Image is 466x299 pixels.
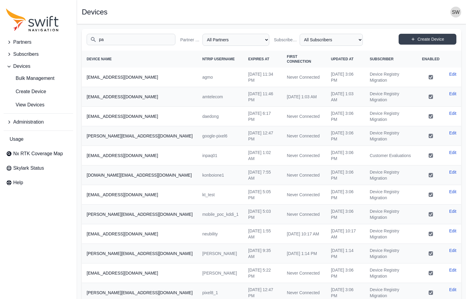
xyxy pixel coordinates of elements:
td: Never Connected [282,205,326,224]
span: Nx RTK Coverage Map [13,150,63,157]
td: [DATE] 1:02 AM [243,146,282,165]
a: Create Device [4,86,73,98]
th: [EMAIL_ADDRESS][DOMAIN_NAME] [82,185,197,205]
select: Partner Name [202,34,269,46]
h1: Devices [82,8,107,16]
span: Usage [10,136,23,143]
span: Administration [13,118,44,126]
th: [EMAIL_ADDRESS][DOMAIN_NAME] [82,68,197,87]
th: NTRIP Username [197,51,243,68]
td: [DATE] 11:34 PM [243,68,282,87]
span: Updated At [331,57,353,61]
td: agmo [197,68,243,87]
th: [EMAIL_ADDRESS][DOMAIN_NAME] [82,87,197,107]
a: Edit [449,208,456,214]
button: Partners [4,36,73,48]
a: Skylark Status [4,162,73,174]
button: Administration [4,116,73,128]
span: Bulk Management [6,75,54,82]
td: Device Registry Migration [365,126,417,146]
span: Devices [13,63,30,70]
th: [PERSON_NAME][EMAIL_ADDRESS][DOMAIN_NAME] [82,205,197,224]
a: Edit [449,169,456,175]
td: [DATE] 11:46 PM [243,87,282,107]
th: Device Name [82,51,197,68]
td: [DATE] 7:55 AM [243,165,282,185]
th: [EMAIL_ADDRESS][DOMAIN_NAME] [82,263,197,283]
span: Expires At [248,57,269,61]
td: Never Connected [282,263,326,283]
button: Subscribers [4,48,73,60]
button: Devices [4,60,73,72]
a: Edit [449,247,456,253]
td: [DATE] 9:35 AM [243,244,282,263]
td: Device Registry Migration [365,205,417,224]
td: kt_test [197,185,243,205]
td: [DATE] 3:06 PM [326,146,365,165]
span: First Connection [287,55,311,64]
a: Nx RTK Coverage Map [4,148,73,160]
th: [PERSON_NAME][EMAIL_ADDRESS][DOMAIN_NAME] [82,244,197,263]
a: Edit [449,71,456,77]
td: [DATE] 1:14 PM [282,244,326,263]
label: Partner Name [180,37,200,43]
span: Help [13,179,23,186]
th: Subscriber [365,51,417,68]
td: Device Registry Migration [365,165,417,185]
a: Help [4,177,73,189]
td: [DATE] 5:22 PM [243,263,282,283]
a: Edit [449,189,456,195]
td: [DATE] 10:17 AM [326,224,365,244]
td: [DATE] 10:17 AM [282,224,326,244]
img: user photo [450,7,461,17]
td: [DATE] 12:47 PM [243,126,282,146]
td: Never Connected [282,68,326,87]
td: [PERSON_NAME] [197,263,243,283]
td: Never Connected [282,165,326,185]
span: Create Device [6,88,46,95]
a: Edit [449,267,456,273]
a: Edit [449,287,456,293]
td: daedong [197,107,243,126]
span: Partners [13,39,31,46]
td: [DATE] 5:03 PM [243,205,282,224]
td: [DATE] 6:17 PM [243,107,282,126]
span: Skylark Status [13,165,44,172]
span: View Devices [6,101,45,109]
select: Subscriber [300,34,363,46]
a: Edit [449,130,456,136]
th: [EMAIL_ADDRESS][DOMAIN_NAME] [82,107,197,126]
td: Never Connected [282,146,326,165]
td: Device Registry Migration [365,68,417,87]
th: [EMAIL_ADDRESS][DOMAIN_NAME] [82,224,197,244]
a: Edit [449,228,456,234]
td: Device Registry Migration [365,107,417,126]
td: [DATE] 3:06 PM [326,68,365,87]
td: [DATE] 1:55 AM [243,224,282,244]
td: Device Registry Migration [365,244,417,263]
a: Usage [4,133,73,145]
td: [DATE] 1:03 AM [282,87,326,107]
td: Never Connected [282,185,326,205]
a: Edit [449,149,456,156]
td: neubility [197,224,243,244]
input: Search [87,34,175,45]
td: [DATE] 3:06 PM [326,107,365,126]
td: konboione1 [197,165,243,185]
td: [DATE] 3:06 PM [326,126,365,146]
span: Subscribers [13,51,39,58]
td: amtelecom [197,87,243,107]
a: Create Device [399,34,456,45]
td: [PERSON_NAME] [197,244,243,263]
td: Never Connected [282,107,326,126]
td: [DATE] 3:06 PM [326,185,365,205]
th: [DOMAIN_NAME][EMAIL_ADDRESS][DOMAIN_NAME] [82,165,197,185]
td: Device Registry Migration [365,263,417,283]
a: View Devices [4,99,73,111]
th: Enabled [417,51,444,68]
th: [PERSON_NAME][EMAIL_ADDRESS][DOMAIN_NAME] [82,126,197,146]
td: Device Registry Migration [365,87,417,107]
th: [EMAIL_ADDRESS][DOMAIN_NAME] [82,146,197,165]
td: [DATE] 3:06 PM [326,263,365,283]
label: Subscriber Name [274,37,297,43]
